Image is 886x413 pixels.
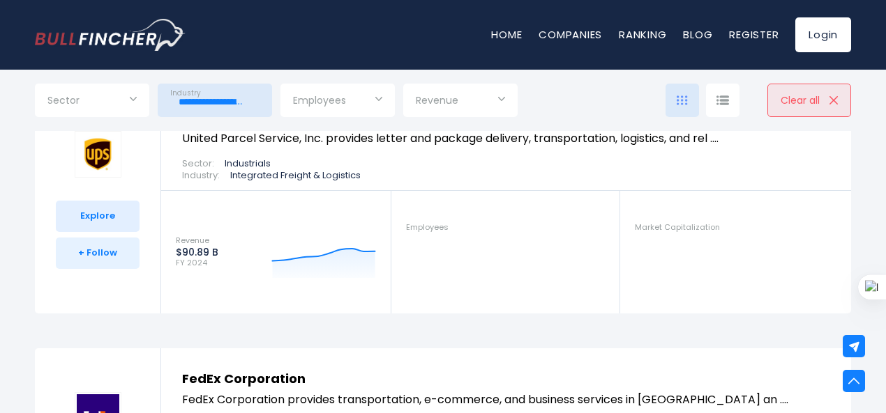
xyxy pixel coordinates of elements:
[56,237,140,269] a: + Follow
[795,17,851,52] a: Login
[767,84,851,117] button: Clear all
[293,89,382,114] input: Selection
[182,391,830,408] p: FedEx Corporation provides transportation, e-commerce, and business services in [GEOGRAPHIC_DATA]...
[161,205,391,299] a: Revenue $90.89 B FY 2024
[677,95,688,105] img: icon-comp-grid.svg
[176,236,218,245] span: Revenue
[416,89,505,114] input: Selection
[176,258,218,267] span: FY 2024
[56,201,140,232] a: Explore
[182,370,306,387] a: FedEx Corporation
[619,27,666,42] a: Ranking
[230,170,361,182] p: Integrated Freight & Logistics
[406,223,449,232] span: Employees
[716,95,729,105] img: icon-comp-list-view.svg
[620,205,850,250] a: Market Capitalization
[225,158,271,170] p: Industrials
[47,94,80,107] span: Sector
[182,158,214,170] span: Sector:
[539,27,602,42] a: Companies
[635,223,720,232] span: Market Capitalization
[182,130,830,147] p: United Parcel Service, Inc. provides letter and package delivery, transportation, logistics, and ...
[391,205,620,250] a: Employees
[293,94,346,107] span: Employees
[75,131,121,178] img: UPS logo
[182,170,220,182] span: Industry:
[35,19,185,51] a: Go to homepage
[729,27,779,42] a: Register
[416,94,458,107] span: Revenue
[683,27,712,42] a: Blog
[47,89,137,114] input: Selection
[491,27,522,42] a: Home
[35,19,186,51] img: Bullfincher logo
[170,89,260,114] input: Selection
[170,88,201,98] span: Industry
[176,246,218,258] strong: $90.89 B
